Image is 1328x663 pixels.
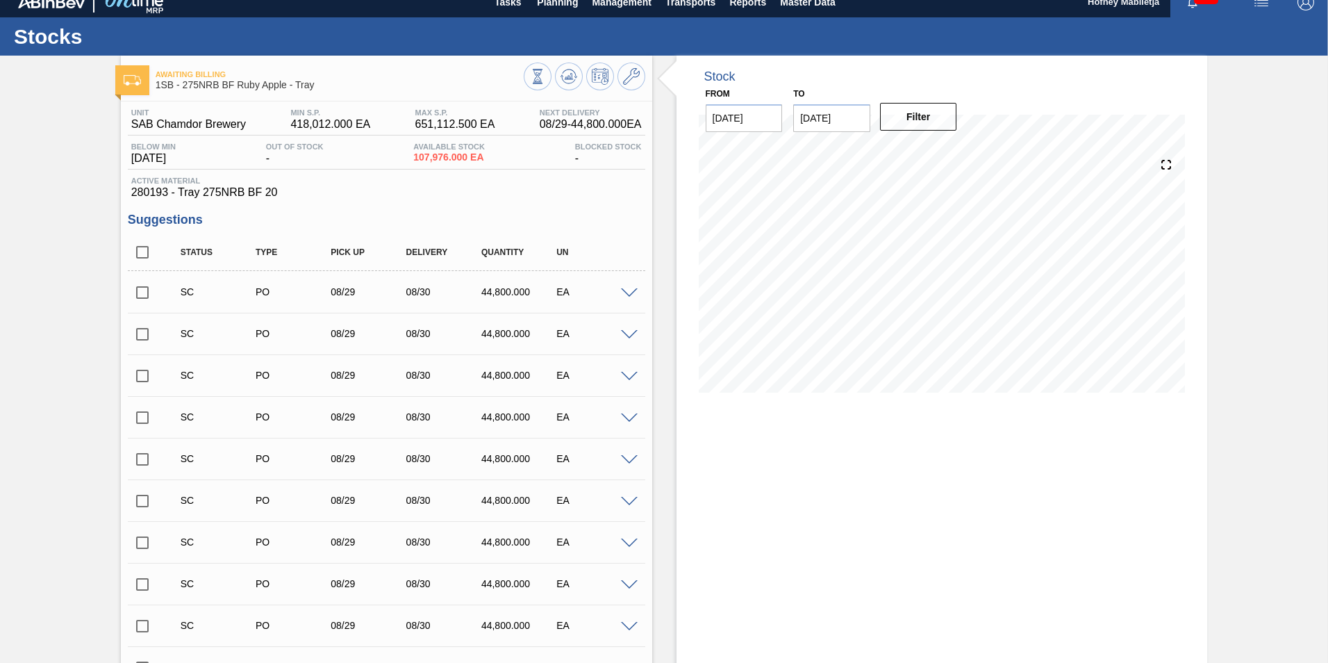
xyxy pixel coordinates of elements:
[617,63,645,90] button: Go to Master Data / General
[131,152,176,165] span: [DATE]
[177,537,261,548] div: Suggestion Created
[553,495,637,506] div: EA
[478,286,562,297] div: 44,800.000
[327,537,411,548] div: 08/29/2025
[128,213,645,227] h3: Suggestions
[403,370,487,381] div: 08/30/2025
[266,142,324,151] span: Out Of Stock
[403,247,487,257] div: Delivery
[555,63,583,90] button: Update Chart
[177,578,261,589] div: Suggestion Created
[553,453,637,464] div: EA
[252,453,336,464] div: Purchase order
[553,328,637,339] div: EA
[263,142,327,165] div: -
[131,186,642,199] span: 280193 - Tray 275NRB BF 20
[553,247,637,257] div: UN
[177,247,261,257] div: Status
[415,108,495,117] span: MAX S.P.
[706,104,783,132] input: mm/dd/yyyy
[327,370,411,381] div: 08/29/2025
[131,108,246,117] span: Unit
[327,495,411,506] div: 08/29/2025
[793,104,870,132] input: mm/dd/yyyy
[704,69,736,84] div: Stock
[540,118,642,131] span: 08/29 - 44,800.000 EA
[478,620,562,631] div: 44,800.000
[327,578,411,589] div: 08/29/2025
[177,495,261,506] div: Suggestion Created
[478,328,562,339] div: 44,800.000
[327,286,411,297] div: 08/29/2025
[177,411,261,423] div: Suggestion Created
[572,142,645,165] div: -
[553,370,637,381] div: EA
[327,328,411,339] div: 08/29/2025
[478,370,562,381] div: 44,800.000
[177,286,261,297] div: Suggestion Created
[252,578,336,589] div: Purchase order
[706,89,730,99] label: From
[177,453,261,464] div: Suggestion Created
[177,620,261,631] div: Suggestion Created
[478,537,562,548] div: 44,800.000
[553,537,637,548] div: EA
[131,118,246,131] span: SAB Chamdor Brewery
[403,328,487,339] div: 08/30/2025
[553,286,637,297] div: EA
[14,28,260,44] h1: Stocks
[553,411,637,423] div: EA
[524,63,551,90] button: Stocks Overview
[252,495,336,506] div: Purchase order
[413,152,485,163] span: 107,976.000 EA
[415,118,495,131] span: 651,112.500 EA
[252,620,336,631] div: Purchase order
[478,578,562,589] div: 44,800.000
[540,108,642,117] span: Next Delivery
[478,453,562,464] div: 44,800.000
[575,142,642,151] span: Blocked Stock
[478,411,562,423] div: 44,800.000
[478,247,562,257] div: Quantity
[403,411,487,423] div: 08/30/2025
[880,103,957,131] button: Filter
[793,89,804,99] label: to
[327,453,411,464] div: 08/29/2025
[156,80,524,90] span: 1SB - 275NRB BF Ruby Apple - Tray
[586,63,614,90] button: Schedule Inventory
[252,286,336,297] div: Purchase order
[290,108,370,117] span: MIN S.P.
[290,118,370,131] span: 418,012.000 EA
[252,537,336,548] div: Purchase order
[403,286,487,297] div: 08/30/2025
[478,495,562,506] div: 44,800.000
[403,537,487,548] div: 08/30/2025
[403,620,487,631] div: 08/30/2025
[252,328,336,339] div: Purchase order
[413,142,485,151] span: Available Stock
[553,620,637,631] div: EA
[403,495,487,506] div: 08/30/2025
[124,75,141,85] img: Ícone
[327,247,411,257] div: Pick up
[252,370,336,381] div: Purchase order
[177,328,261,339] div: Suggestion Created
[131,177,642,185] span: Active Material
[252,411,336,423] div: Purchase order
[403,453,487,464] div: 08/30/2025
[156,70,524,79] span: Awaiting Billing
[553,578,637,589] div: EA
[327,620,411,631] div: 08/29/2025
[403,578,487,589] div: 08/30/2025
[252,247,336,257] div: Type
[177,370,261,381] div: Suggestion Created
[131,142,176,151] span: Below Min
[327,411,411,423] div: 08/29/2025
